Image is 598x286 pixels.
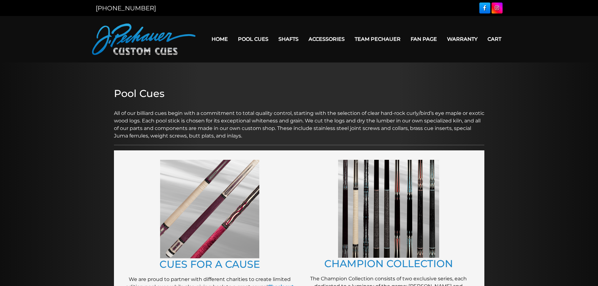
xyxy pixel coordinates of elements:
[442,31,482,47] a: Warranty
[304,31,350,47] a: Accessories
[159,258,260,270] a: CUES FOR A CAUSE
[114,102,484,140] p: All of our billiard cues begin with a commitment to total quality control, starting with the sele...
[406,31,442,47] a: Fan Page
[114,88,484,100] h2: Pool Cues
[96,4,156,12] a: [PHONE_NUMBER]
[350,31,406,47] a: Team Pechauer
[273,31,304,47] a: Shafts
[207,31,233,47] a: Home
[324,257,453,270] a: CHAMPION COLLECTION
[482,31,506,47] a: Cart
[92,24,196,55] img: Pechauer Custom Cues
[233,31,273,47] a: Pool Cues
